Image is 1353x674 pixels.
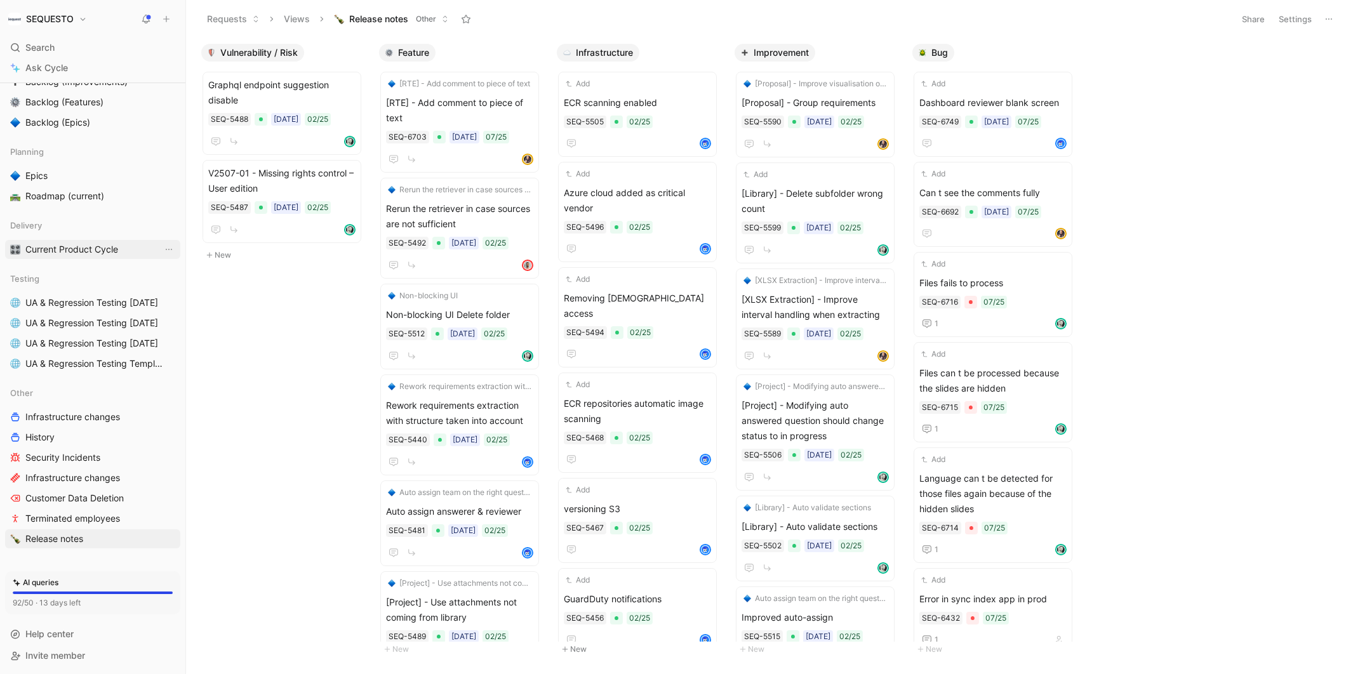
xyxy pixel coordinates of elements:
[25,532,83,545] span: Release notes
[741,49,749,56] img: ➕
[755,592,887,605] span: Auto assign team on the right question !!
[566,522,604,534] div: SEQ-5467
[744,539,782,552] div: SEQ-5502
[557,44,639,62] button: ☁️Infrastructure
[485,237,506,249] div: 02/25
[919,542,941,557] button: 1
[629,522,650,534] div: 02/25
[211,201,248,214] div: SEQ-5487
[416,13,436,25] span: Other
[566,221,604,234] div: SEQ-5496
[879,564,888,572] img: avatar
[25,40,55,55] span: Search
[386,77,532,90] button: 🔷[RTE] - Add comment to piece of text
[755,77,887,90] span: [Proposal] - Improve visualisation of data in aside
[879,352,888,360] img: avatar
[523,458,532,466] img: avatar
[208,77,356,108] span: Graphql endpoint suggestion disable
[523,548,532,557] img: avatar
[984,116,1009,128] div: [DATE]
[564,591,711,607] span: GuardDuty notifications
[389,131,427,143] div: SEQ-6703
[736,268,895,369] a: 🔷[XLSX Extraction] - Improve interval handling when extracting[XLSX Extraction] - Improve interva...
[744,449,782,461] div: SEQ-5506
[755,380,887,393] span: [Project] - Modifying auto answered question should change status to in progress
[386,504,533,519] span: Auto assign answerer & reviewer
[736,496,895,581] a: 🔷[Library] - Auto validate sections[Library] - Auto validate sections[DATE]02/25avatar
[386,380,533,393] button: 🔷Rework requirements extraction with structure taken into account
[5,38,180,57] div: Search
[5,624,180,644] div: Help center
[201,10,265,29] button: Requests
[399,77,530,90] span: [RTE] - Add comment to piece of text
[10,359,20,369] img: 🌐
[345,137,354,146] img: avatar
[742,519,889,534] span: [Library] - Auto validate sections
[5,240,180,259] a: 🎛️Current Product CycleView actions
[5,448,180,467] a: Security Incidents
[701,244,710,253] img: avatar
[399,183,531,196] span: Rerun the retriever in case sources are not sufficient
[922,612,960,624] div: SEQ-6432
[380,178,539,279] a: 🔷Rerun the retriever in case sources are not sufficientRerun the retriever in case sources are no...
[742,380,889,393] button: 🔷[Project] - Modifying auto answered question should change status to in progress
[742,77,889,90] button: 🔷[Proposal] - Improve visualisation of data in aside
[25,628,74,639] span: Help center
[564,185,711,216] span: Azure cloud added as critical vendor
[25,116,90,129] span: Backlog (Epics)
[484,327,505,340] div: 02/25
[25,317,158,329] span: UA & Regression Testing [DATE]
[879,246,888,254] img: avatar
[841,116,862,128] div: 02/25
[735,44,815,62] button: ➕Improvement
[736,72,895,157] a: 🔷[Proposal] - Improve visualisation of data in aside[Proposal] - Group requirements[DATE]02/25avatar
[8,188,23,204] button: 🛣️
[484,524,505,537] div: 02/25
[743,595,751,602] img: 🔷
[914,72,1072,157] a: AddDashboard reviewer blank screen[DATE]07/25avatar
[386,289,460,302] button: 🔷Non-blocking UI
[919,366,1067,396] span: Files can t be processed because the slides are hidden
[5,383,180,548] div: OtherInfrastructure changesHistorySecurity IncidentsInfrastructure changesCustomer Data DeletionT...
[566,612,604,624] div: SEQ-5456
[388,186,396,194] img: 🔷
[8,315,23,331] button: 🌐
[935,425,938,433] span: 1
[742,592,889,605] button: 🔷Auto assign team on the right question !!
[201,44,304,62] button: 🛡️Vulnerability / Risk
[10,387,33,399] span: Other
[744,327,781,340] div: SEQ-5589
[5,166,180,185] a: 🔷Epics
[163,243,175,256] button: View actions
[10,97,20,107] img: ⚙️
[1273,10,1317,28] button: Settings
[742,168,770,181] button: Add
[629,612,650,624] div: 02/25
[807,449,832,461] div: [DATE]
[5,216,180,235] div: Delivery
[5,142,180,206] div: Planning🔷Epics🛣️Roadmap (current)
[278,10,316,29] button: Views
[755,501,871,514] span: [Library] - Auto validate sections
[25,650,85,661] span: Invite member
[742,610,889,625] span: Improved auto-assign
[388,489,396,496] img: 🔷
[10,272,39,285] span: Testing
[566,432,604,444] div: SEQ-5468
[5,428,180,447] a: History
[10,191,20,201] img: 🛣️
[922,206,959,218] div: SEQ-6692
[5,529,180,548] a: 🍾Release notes
[451,630,476,643] div: [DATE]
[451,237,476,249] div: [DATE]
[557,642,724,657] button: New
[1056,545,1065,554] img: avatar
[25,472,120,484] span: Infrastructure changes
[840,221,861,234] div: 02/25
[919,471,1067,517] span: Language can t be detected for those files again because of the hidden slides
[386,577,533,590] button: 🔷[Project] - Use attachments not coming from library
[451,524,476,537] div: [DATE]
[701,139,710,148] img: avatar
[558,478,717,563] a: Addversioning S302/25avatar
[701,455,710,464] img: avatar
